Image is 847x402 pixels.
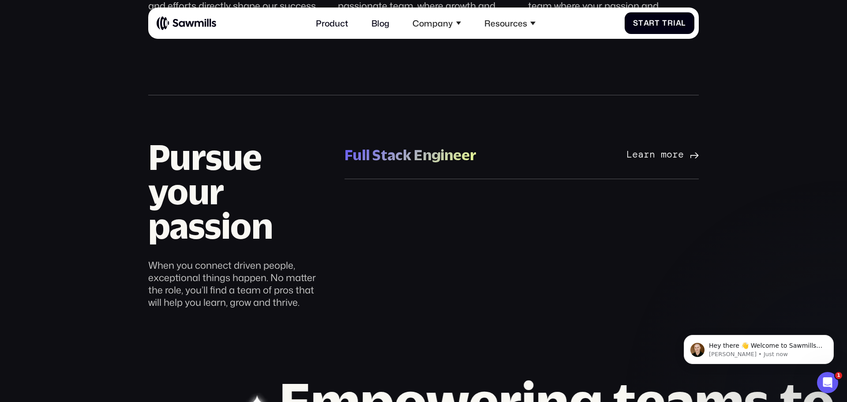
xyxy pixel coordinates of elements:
[484,18,527,28] div: Resources
[478,11,542,34] div: Resources
[835,372,842,379] span: 1
[345,131,699,179] a: Full Stack EngineerLearn more
[676,19,682,27] span: a
[406,11,467,34] div: Company
[626,150,684,161] div: Learn more
[148,259,326,308] div: When you connect driven people, exceptional things happen. No matter the role, you’ll find a team...
[310,11,355,34] a: Product
[633,19,638,27] span: S
[625,12,695,34] a: StartTrial
[345,146,476,165] div: Full Stack Engineer
[667,19,673,27] span: r
[662,19,667,27] span: T
[148,140,326,243] h2: Pursue your passion
[38,26,152,76] span: Hey there 👋 Welcome to Sawmills. The smart telemetry management platform that solves cost, qualit...
[673,19,676,27] span: i
[671,316,847,378] iframe: Intercom notifications message
[817,372,838,393] iframe: Intercom live chat
[644,19,649,27] span: a
[365,11,396,34] a: Blog
[412,18,453,28] div: Company
[655,19,660,27] span: t
[681,19,686,27] span: l
[649,19,655,27] span: r
[38,34,152,42] p: Message from Winston, sent Just now
[638,19,644,27] span: t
